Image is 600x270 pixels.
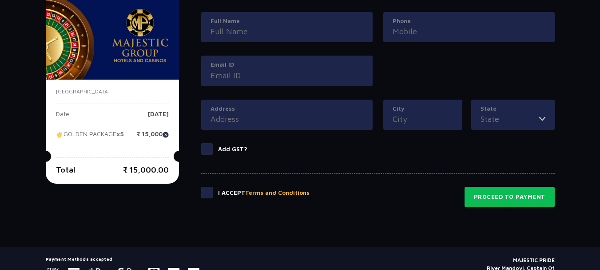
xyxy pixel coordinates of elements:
[56,111,69,124] p: Date
[116,130,124,138] strong: x5
[211,113,363,125] input: Address
[393,105,453,113] label: City
[211,25,363,37] input: Full Name
[148,111,169,124] p: [DATE]
[211,17,363,26] label: Full Name
[465,187,555,207] button: Proceed to Payment
[123,164,169,176] p: ₹ 15,000.00
[46,256,199,262] h5: Payment Methods accepted
[218,189,310,197] p: I Accept
[56,131,64,139] img: tikcet
[56,164,75,176] p: Total
[245,189,310,197] button: Terms and Conditions
[211,60,363,69] label: Email ID
[211,105,363,113] label: Address
[218,145,247,154] p: Add GST?
[137,131,169,144] p: ₹ 15,000
[481,113,539,125] input: State
[393,113,453,125] input: City
[211,69,363,81] input: Email ID
[393,17,545,26] label: Phone
[56,88,169,96] p: [GEOGRAPHIC_DATA]
[481,105,545,113] label: State
[393,25,545,37] input: Mobile
[539,113,545,125] img: toggler icon
[56,131,124,144] p: GOLDEN PACKAGE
